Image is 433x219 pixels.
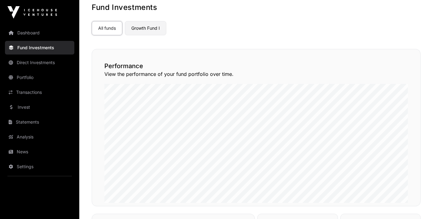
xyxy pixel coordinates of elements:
[5,85,74,99] a: Transactions
[402,189,433,219] iframe: Chat Widget
[125,21,166,35] a: Growth Fund I
[92,2,421,12] h1: Fund Investments
[5,56,74,69] a: Direct Investments
[5,100,74,114] a: Invest
[5,71,74,84] a: Portfolio
[5,130,74,144] a: Analysis
[5,145,74,159] a: News
[5,26,74,40] a: Dashboard
[104,62,408,70] h2: Performance
[7,6,57,19] img: Icehouse Ventures Logo
[5,160,74,173] a: Settings
[92,21,122,35] a: All funds
[5,115,74,129] a: Statements
[5,41,74,55] a: Fund Investments
[104,70,408,78] p: View the performance of your fund portfolio over time.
